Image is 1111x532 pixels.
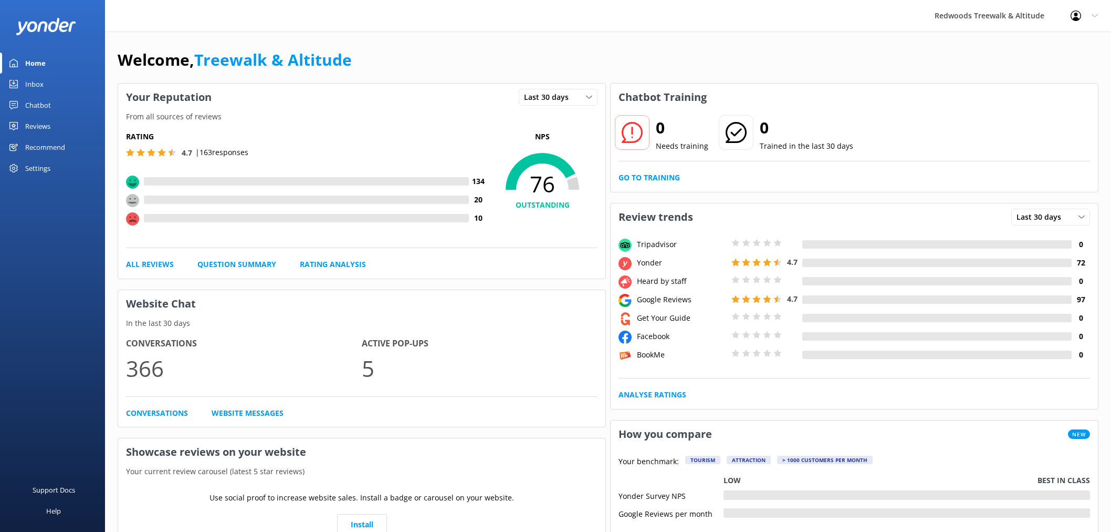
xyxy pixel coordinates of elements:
[362,351,598,386] p: 5
[487,199,598,211] h4: OUTSTANDING
[1072,312,1090,324] h4: 0
[1072,349,1090,361] h4: 0
[656,140,708,152] p: Needs training
[25,74,44,95] div: Inbox
[118,466,605,477] p: Your current review carousel (latest 5 star reviews)
[611,421,720,448] h3: How you compare
[634,257,729,269] div: Yonder
[33,479,75,500] div: Support Docs
[619,172,680,183] a: Go to Training
[634,331,729,342] div: Facebook
[487,131,598,142] p: NPS
[634,275,729,287] div: Heard by staff
[209,492,514,504] p: Use social proof to increase website sales. Install a badge or carousel on your website.
[25,158,50,179] div: Settings
[46,500,61,521] div: Help
[619,389,686,401] a: Analyse Ratings
[118,318,605,329] p: In the last 30 days
[724,475,741,486] p: Low
[25,53,46,74] div: Home
[1072,239,1090,250] h4: 0
[1068,429,1090,439] span: New
[362,337,598,351] h4: Active Pop-ups
[685,456,720,464] div: Tourism
[634,312,729,324] div: Get Your Guide
[1072,294,1090,305] h4: 97
[195,147,248,158] p: | 163 responses
[126,351,362,386] p: 366
[1016,211,1067,223] span: Last 30 days
[524,91,575,103] span: Last 30 days
[16,18,76,35] img: yonder-white-logo.png
[487,171,598,197] span: 76
[194,49,352,70] a: Treewalk & Altitude
[469,212,487,224] h4: 10
[25,116,50,137] div: Reviews
[25,137,65,158] div: Recommend
[787,294,798,304] span: 4.7
[126,259,174,270] a: All Reviews
[126,131,487,142] h5: Rating
[1037,475,1090,486] p: Best in class
[126,407,188,419] a: Conversations
[118,290,605,318] h3: Website Chat
[619,490,724,500] div: Yonder Survey NPS
[611,203,701,231] h3: Review trends
[634,349,729,361] div: BookMe
[727,456,771,464] div: Attraction
[634,239,729,250] div: Tripadvisor
[212,407,284,419] a: Website Messages
[777,456,873,464] div: > 1000 customers per month
[469,176,487,187] h4: 134
[619,508,724,518] div: Google Reviews per month
[1072,257,1090,269] h4: 72
[118,111,605,122] p: From all sources of reviews
[760,140,853,152] p: Trained in the last 30 days
[182,148,192,158] span: 4.7
[118,84,219,111] h3: Your Reputation
[469,194,487,206] h4: 20
[1072,275,1090,287] h4: 0
[25,95,51,116] div: Chatbot
[300,259,366,270] a: Rating Analysis
[619,456,679,468] p: Your benchmark:
[656,115,708,140] h2: 0
[634,294,729,305] div: Google Reviews
[760,115,853,140] h2: 0
[118,47,352,73] h1: Welcome,
[1072,331,1090,342] h4: 0
[197,259,276,270] a: Question Summary
[787,257,798,267] span: 4.7
[118,438,605,466] h3: Showcase reviews on your website
[126,337,362,351] h4: Conversations
[611,84,715,111] h3: Chatbot Training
